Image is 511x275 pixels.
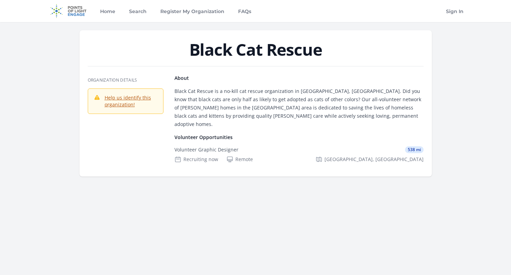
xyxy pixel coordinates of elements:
[324,156,424,163] span: [GEOGRAPHIC_DATA], [GEOGRAPHIC_DATA]
[88,77,163,83] h3: Organization Details
[405,146,424,153] span: 538 mi
[174,87,424,128] p: Black Cat Rescue is a no-kill cat rescue organization in [GEOGRAPHIC_DATA], [GEOGRAPHIC_DATA]. Di...
[88,41,424,58] h1: Black Cat Rescue
[105,94,151,108] a: Help us identify this organization!
[226,156,253,163] div: Remote
[174,134,424,141] h4: Volunteer Opportunities
[172,141,426,168] a: Volunteer Graphic Designer 538 mi Recruiting now Remote [GEOGRAPHIC_DATA], [GEOGRAPHIC_DATA]
[174,75,424,82] h4: About
[174,146,238,153] div: Volunteer Graphic Designer
[174,156,218,163] div: Recruiting now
